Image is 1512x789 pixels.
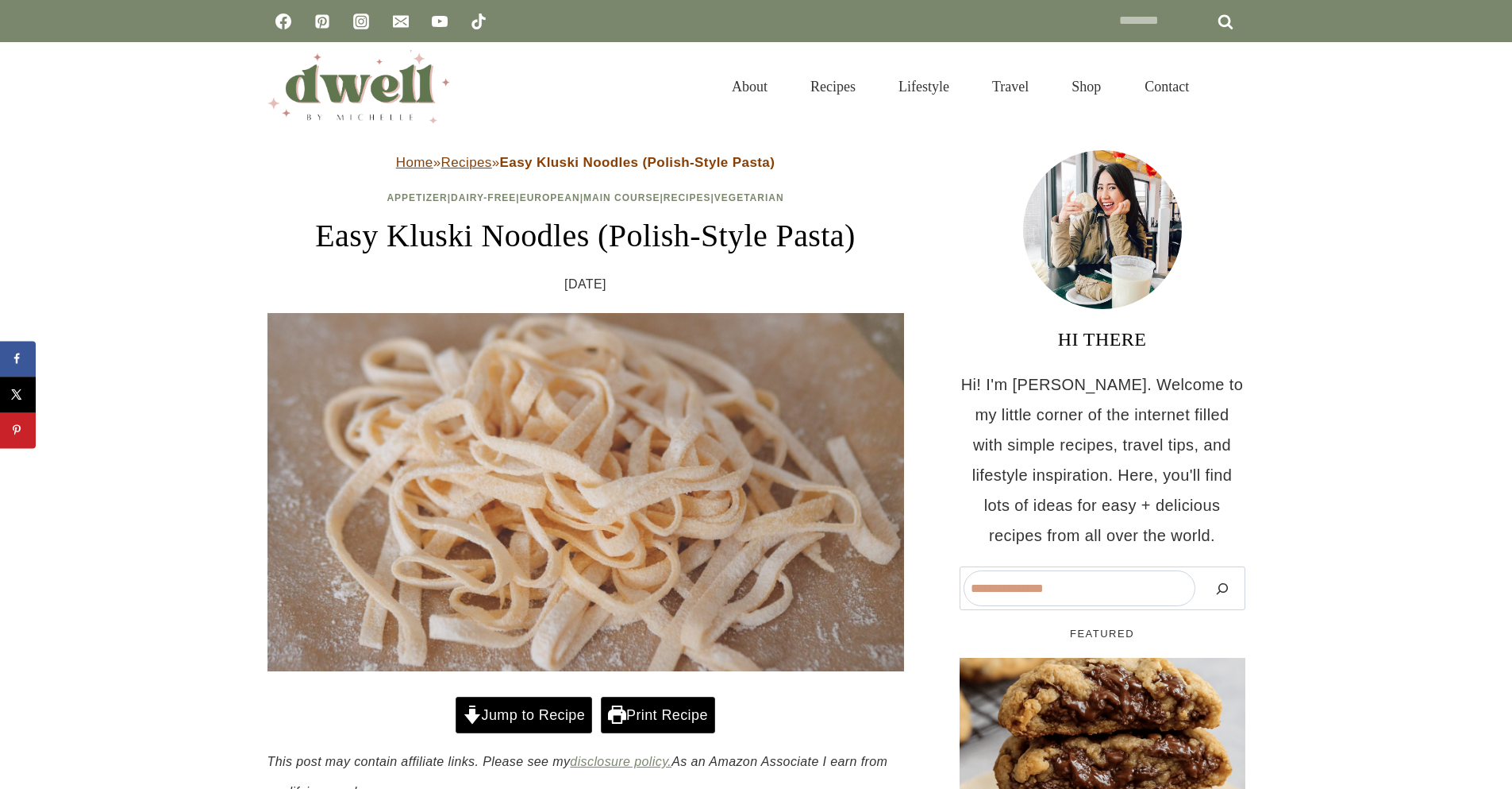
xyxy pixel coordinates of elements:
a: Contact [1123,59,1210,114]
a: Appetizer [387,192,447,203]
a: European [520,192,580,203]
span: | | | | | [387,192,783,203]
p: Hi! I'm [PERSON_NAME]. Welcome to my little corner of the internet filled with simple recipes, tr... [960,369,1245,551]
a: About [710,59,789,114]
button: View Search Form [1218,73,1245,100]
a: Print Recipe [601,697,715,733]
button: Search [1203,570,1241,606]
a: Shop [1050,59,1122,114]
a: Recipes [664,192,711,203]
a: Vegetarian [714,192,784,203]
a: disclosure policy. [570,755,671,768]
img: DWELL by michelle [267,50,450,123]
h1: Easy Kluski Noodles (Polish-Style Pasta) [267,212,904,260]
a: Instagram [345,6,377,37]
a: Jump to Recipe [456,697,592,733]
a: Pinterest [306,6,338,37]
a: TikTok [463,6,494,37]
a: Main Course [583,192,660,203]
a: Recipes [441,155,492,170]
a: Recipes [789,59,877,114]
h3: HI THERE [960,325,1245,354]
span: » » [396,155,775,170]
nav: Primary Navigation [710,59,1210,114]
h5: FEATURED [960,626,1245,642]
a: YouTube [424,6,456,37]
time: [DATE] [564,273,606,296]
a: Facebook [267,6,299,37]
img: Kluski noodles ready to boil [267,313,904,671]
a: Travel [971,59,1050,114]
strong: Easy Kluski Noodles (Polish-Style Pasta) [500,155,775,170]
a: Lifestyle [877,59,971,114]
a: Email [385,6,417,37]
a: Home [396,155,433,170]
a: Dairy-Free [451,192,516,203]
